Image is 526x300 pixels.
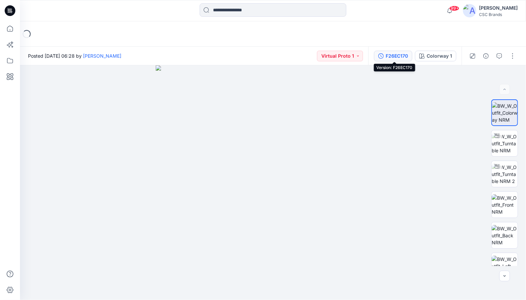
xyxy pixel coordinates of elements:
[479,4,518,12] div: [PERSON_NAME]
[415,51,456,61] button: Colorway 1
[374,51,412,61] button: F26EC170
[492,102,517,123] img: BW_W_Outfit_Colorway NRM
[449,6,459,11] span: 99+
[492,194,518,215] img: BW_W_Outfit_Front NRM
[492,256,518,277] img: BW_W_Outfit_Left NRM
[386,52,408,60] div: F26EC170
[427,52,452,60] div: Colorway 1
[492,164,518,185] img: BW_W_Outfit_Turntable NRM 2
[492,133,518,154] img: BW_W_Outfit_Turntable NRM
[28,52,121,59] span: Posted [DATE] 06:28 by
[481,51,491,61] button: Details
[156,65,390,300] img: eyJhbGciOiJIUzI1NiIsImtpZCI6IjAiLCJzbHQiOiJzZXMiLCJ0eXAiOiJKV1QifQ.eyJkYXRhIjp7InR5cGUiOiJzdG9yYW...
[479,12,518,17] div: CSC Brands
[463,4,476,17] img: avatar
[492,225,518,246] img: BW_W_Outfit_Back NRM
[83,53,121,59] a: [PERSON_NAME]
